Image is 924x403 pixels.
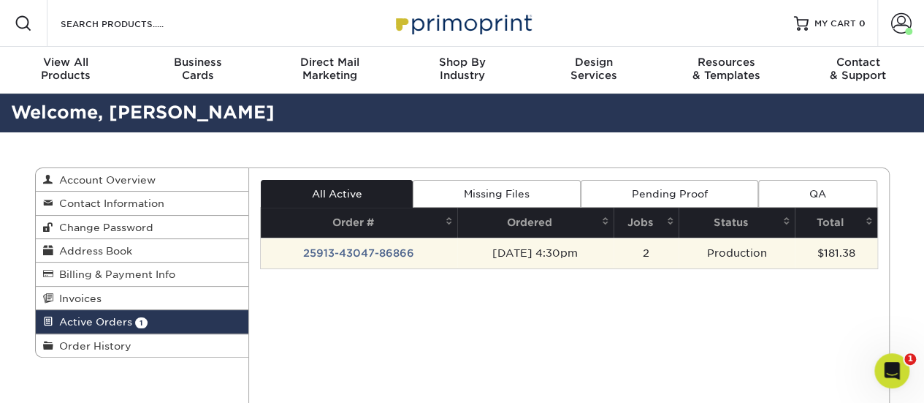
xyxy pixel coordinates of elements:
[660,47,793,94] a: Resources& Templates
[53,197,164,209] span: Contact Information
[795,238,877,268] td: $181.38
[859,18,866,29] span: 0
[59,15,202,32] input: SEARCH PRODUCTS.....
[528,47,660,94] a: DesignServices
[53,340,131,352] span: Order History
[396,47,528,94] a: Shop ByIndustry
[660,56,793,69] span: Resources
[36,216,249,239] a: Change Password
[792,56,924,69] span: Contact
[36,310,249,334] a: Active Orders 1
[132,47,264,94] a: BusinessCards
[758,180,877,208] a: QA
[792,47,924,94] a: Contact& Support
[679,208,795,238] th: Status
[261,180,413,208] a: All Active
[457,238,614,268] td: [DATE] 4:30pm
[53,174,156,186] span: Account Overview
[135,317,148,328] span: 1
[795,208,877,238] th: Total
[792,56,924,82] div: & Support
[53,245,132,257] span: Address Book
[264,56,396,69] span: Direct Mail
[36,334,249,357] a: Order History
[36,287,249,310] a: Invoices
[132,56,264,69] span: Business
[396,56,528,82] div: Industry
[904,353,916,365] span: 1
[53,222,153,233] span: Change Password
[396,56,528,69] span: Shop By
[132,56,264,82] div: Cards
[614,208,679,238] th: Jobs
[528,56,660,82] div: Services
[261,208,457,238] th: Order #
[264,56,396,82] div: Marketing
[457,208,614,238] th: Ordered
[874,353,909,388] iframe: Intercom live chat
[36,239,249,263] a: Address Book
[36,168,249,192] a: Account Overview
[679,238,795,268] td: Production
[36,192,249,215] a: Contact Information
[614,238,679,268] td: 2
[36,263,249,286] a: Billing & Payment Info
[261,238,457,268] td: 25913-43047-86866
[53,316,132,328] span: Active Orders
[814,18,856,30] span: MY CART
[53,293,102,304] span: Invoices
[581,180,758,208] a: Pending Proof
[528,56,660,69] span: Design
[53,268,175,280] span: Billing & Payment Info
[389,7,535,39] img: Primoprint
[264,47,396,94] a: Direct MailMarketing
[660,56,793,82] div: & Templates
[413,180,580,208] a: Missing Files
